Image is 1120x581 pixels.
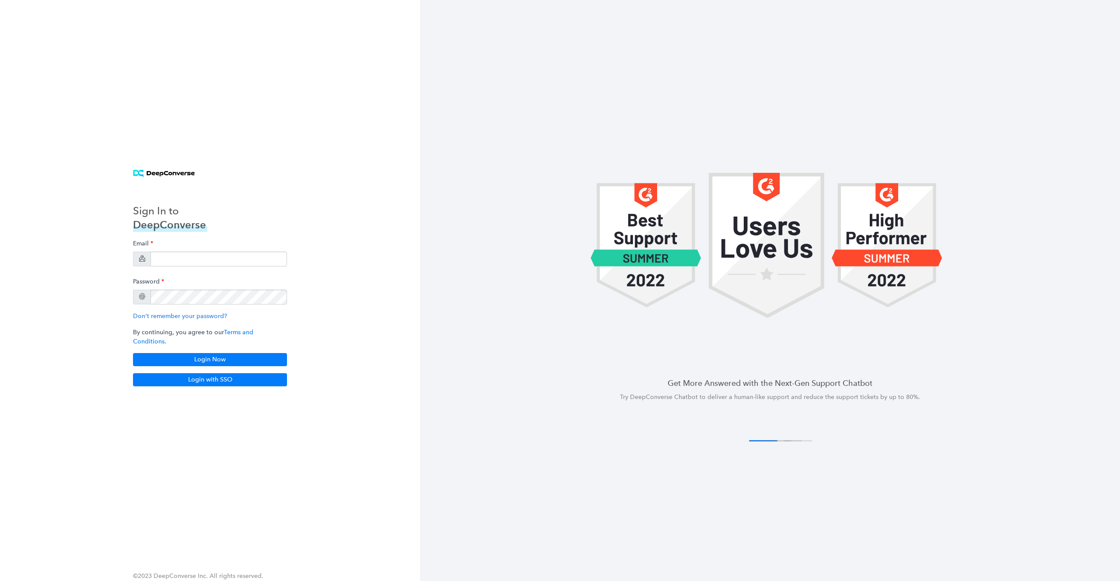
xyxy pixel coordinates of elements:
img: carousel 1 [831,173,943,318]
span: Try DeepConverse Chatbot to deliver a human-like support and reduce the support tickets by up to ... [620,393,920,401]
button: 2 [763,440,791,441]
p: By continuing, you agree to our . [133,328,287,346]
label: Password [133,273,164,290]
button: 1 [749,440,777,441]
h4: Get More Answered with the Next-Gen Support Chatbot [441,378,1099,388]
h3: DeepConverse [133,218,207,232]
button: Login Now [133,353,287,366]
a: Don't remember your password? [133,312,227,320]
img: horizontal logo [133,170,195,177]
span: ©2023 DeepConverse Inc. All rights reserved. [133,572,263,580]
label: Email [133,235,153,252]
img: carousel 1 [590,173,702,318]
button: 3 [773,440,802,441]
button: 4 [784,440,812,441]
img: carousel 1 [709,173,824,318]
a: Terms and Conditions [133,329,253,345]
button: Login with SSO [133,373,287,386]
h3: Sign In to [133,204,207,218]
